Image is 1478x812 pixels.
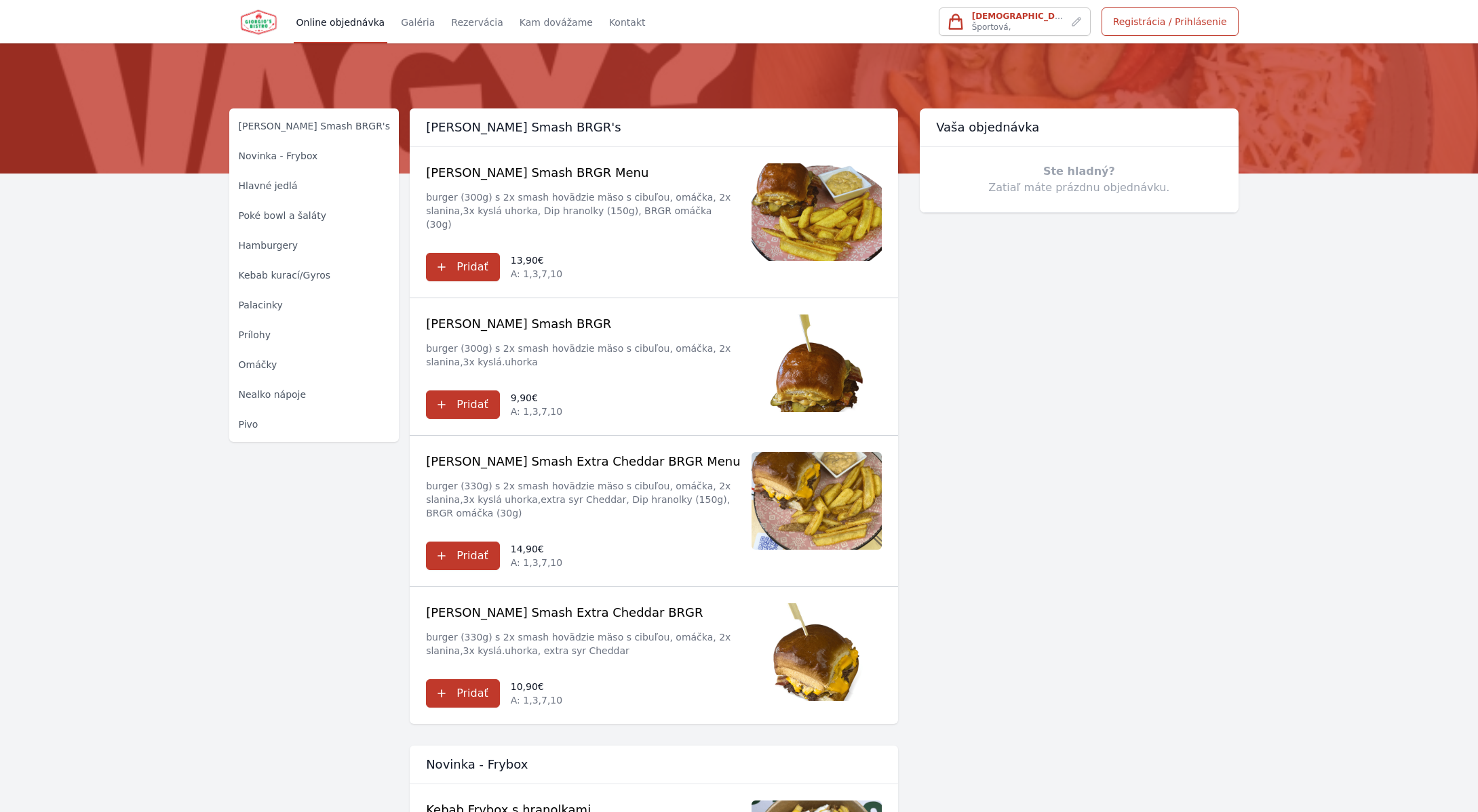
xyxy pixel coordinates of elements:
a: Kebab kurací/Gyros [229,263,400,287]
li: Zatiaľ máte prázdnu objednávku. [920,147,1238,212]
h2: Novinka - Frybox [426,756,882,773]
span: Novinka - Frybox [239,149,318,163]
h2: [PERSON_NAME] Smash BRGR's [426,119,882,136]
a: Novinka - Frybox [229,144,400,168]
a: Omáčky [229,352,400,377]
span: Pivo [239,418,258,431]
a: [PERSON_NAME] Smash Extra Cheddar BRGR burger (330g) s 2x smash hovädzie mäso s cibuľou, omáčka, ... [426,603,752,657]
a: Registrácia / Prihlásenie [1102,7,1239,36]
a: [PERSON_NAME] Smash BRGR burger (300g) s 2x smash hovädzie mäso s cibuľou, omáčka, 2x slanina,3x ... [426,314,752,369]
span: Hamburgery [239,239,298,252]
img: Giorgio's Bistro [240,8,277,35]
a: Palacinky [229,293,400,317]
nav: Kategórie [229,108,400,442]
a: [PERSON_NAME] Smash Extra Cheddar BRGR Menu burger (330g) s 2x smash hovädzie mäso s cibuľou, omá... [426,452,752,520]
span: Prílohy [239,328,271,342]
span: Palacinky [239,298,283,312]
a: Prílohy [229,323,400,347]
div: Športová, [972,11,1066,33]
a: Hlavné jedlá [229,174,400,198]
span: [DEMOGRAPHIC_DATA] na: [972,12,1093,21]
span: Ste hladný? [1043,165,1115,178]
span: Kebab kurací/Gyros [239,268,331,282]
span: [PERSON_NAME] Smash BRGR's [239,119,391,133]
a: [PERSON_NAME] Smash BRGR's [229,114,400,138]
span: Omáčky [239,358,277,371]
span: Poké bowl a šaláty [239,209,327,222]
span: Hlavné jedlá [239,179,298,192]
button: [DEMOGRAPHIC_DATA] na:Športová, [939,7,1091,36]
a: Nealko nápoje [229,382,400,407]
h2: Vaša objednávka [936,119,1039,136]
span: Nealko nápoje [239,388,307,401]
a: [PERSON_NAME] Smash BRGR Menu burger (300g) s 2x smash hovädzie mäso s cibuľou, omáčka, 2x slanin... [426,163,752,231]
a: Pivo [229,412,400,437]
a: Poké bowl a šaláty [229,203,400,228]
a: Hamburgery [229,233,400,258]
